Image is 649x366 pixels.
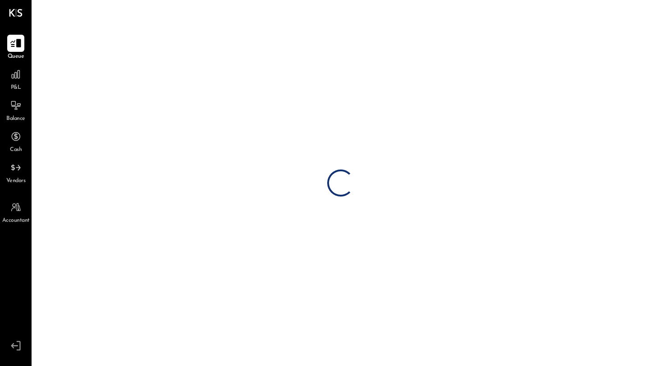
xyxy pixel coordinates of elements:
[0,66,31,92] a: P&L
[0,128,31,154] a: Cash
[8,53,24,61] span: Queue
[6,115,25,123] span: Balance
[0,97,31,123] a: Balance
[11,84,21,92] span: P&L
[0,35,31,61] a: Queue
[2,217,30,225] span: Accountant
[0,199,31,225] a: Accountant
[10,146,22,154] span: Cash
[0,159,31,185] a: Vendors
[6,177,26,185] span: Vendors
